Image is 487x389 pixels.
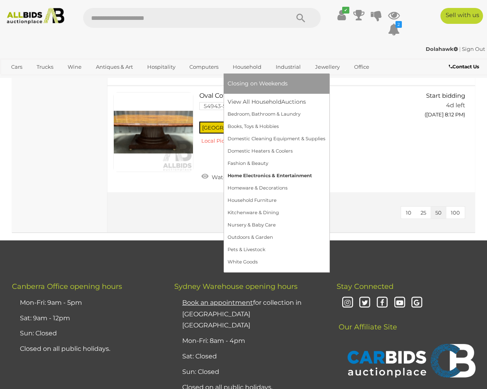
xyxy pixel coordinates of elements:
b: Contact Us [449,64,479,70]
li: Sat: Closed [180,349,317,364]
span: Our Affiliate Site [337,311,397,331]
li: Sat: 9am - 12pm [18,311,154,326]
button: 10 [401,207,416,219]
li: Mon-Fri: 9am - 5pm [18,295,154,311]
button: 25 [416,207,431,219]
button: 100 [446,207,465,219]
a: Contact Us [449,62,481,71]
span: 50 [435,209,442,216]
i: 2 [395,21,402,28]
a: Book an appointmentfor collection in [GEOGRAPHIC_DATA] [GEOGRAPHIC_DATA] [182,299,302,329]
img: Allbids.com.au [4,8,68,24]
strong: Dolahawk [426,46,458,52]
button: 50 [431,207,446,219]
span: Canberra Office opening hours [12,282,122,291]
a: Industrial [271,60,306,74]
i: Facebook [375,296,389,310]
li: Sun: Closed [180,364,317,380]
u: Book an appointment [182,299,253,306]
span: | [459,46,461,52]
a: Antiques & Art [91,60,138,74]
span: 25 [421,209,426,216]
i: ✔ [342,7,349,14]
a: Start bidding 4d left ([DATE] 8:12 PM) [420,92,467,122]
i: Twitter [358,296,372,310]
span: 100 [451,209,460,216]
span: Start bidding [426,92,465,99]
i: Google [410,296,424,310]
li: Mon-Fri: 8am - 4pm [180,333,317,349]
a: Cars [6,60,27,74]
i: Youtube [393,296,407,310]
a: Dolahawk [426,46,459,52]
span: Sydney Warehouse opening hours [174,282,298,291]
a: Watch this item [199,170,259,182]
a: Hospitality [142,60,181,74]
a: [GEOGRAPHIC_DATA] [37,74,103,87]
a: Jewellery [310,60,345,74]
a: Sign Out [462,46,485,52]
a: Wine [62,60,87,74]
li: Sun: Closed [18,326,154,341]
a: 2 [388,22,400,37]
a: Trucks [31,60,58,74]
button: Search [281,8,321,28]
a: Sports [6,74,33,87]
i: Instagram [341,296,355,310]
a: Household [228,60,267,74]
a: Sell with us [440,8,483,24]
a: Office [349,60,374,74]
span: 10 [406,209,411,216]
img: CARBIDS Auctionplace [343,335,478,388]
a: ✔ [335,8,347,22]
span: Stay Connected [337,282,393,291]
a: Computers [184,60,224,74]
a: Oval Coffe Table 54943-5 [GEOGRAPHIC_DATA] [PERSON_NAME] Local Pickup or Buyer to Organise Freight [205,92,408,150]
span: Watch this item [210,174,257,181]
li: Closed on all public holidays. [18,341,154,357]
